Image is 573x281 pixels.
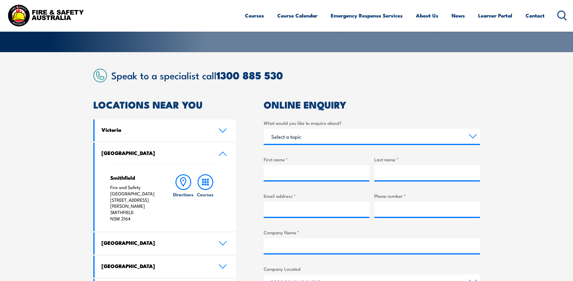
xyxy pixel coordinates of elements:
[264,100,480,109] h2: ONLINE ENQUIRY
[478,8,512,24] a: Learner Portal
[93,100,237,109] h2: LOCATIONS NEAR YOU
[416,8,438,24] a: About Us
[172,174,194,222] a: Directions
[264,119,480,126] label: What would you like to enquire about?
[95,143,237,165] a: [GEOGRAPHIC_DATA]
[452,8,465,24] a: News
[374,156,480,163] label: Last name
[526,8,545,24] a: Contact
[110,184,161,222] p: Fire and Safety [GEOGRAPHIC_DATA] [STREET_ADDRESS][PERSON_NAME] SMITHFIELD NSW 2164
[95,232,237,254] a: [GEOGRAPHIC_DATA]
[374,192,480,199] label: Phone number
[95,119,237,141] a: Victoria
[264,156,369,163] label: First name
[111,70,480,81] h2: Speak to a specialist call
[264,229,480,236] label: Company Name
[101,126,210,133] h4: Victoria
[195,174,216,222] a: Courses
[264,192,369,199] label: Email address
[173,191,194,197] h6: Directions
[101,239,210,246] h4: [GEOGRAPHIC_DATA]
[95,256,237,278] a: [GEOGRAPHIC_DATA]
[101,263,210,269] h4: [GEOGRAPHIC_DATA]
[277,8,317,24] a: Course Calendar
[264,265,480,272] label: Company Located
[197,191,214,197] h6: Courses
[110,174,161,181] h4: Smithfield
[101,150,210,156] h4: [GEOGRAPHIC_DATA]
[245,8,264,24] a: Courses
[331,8,403,24] a: Emergency Response Services
[217,67,283,83] a: 1300 885 530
